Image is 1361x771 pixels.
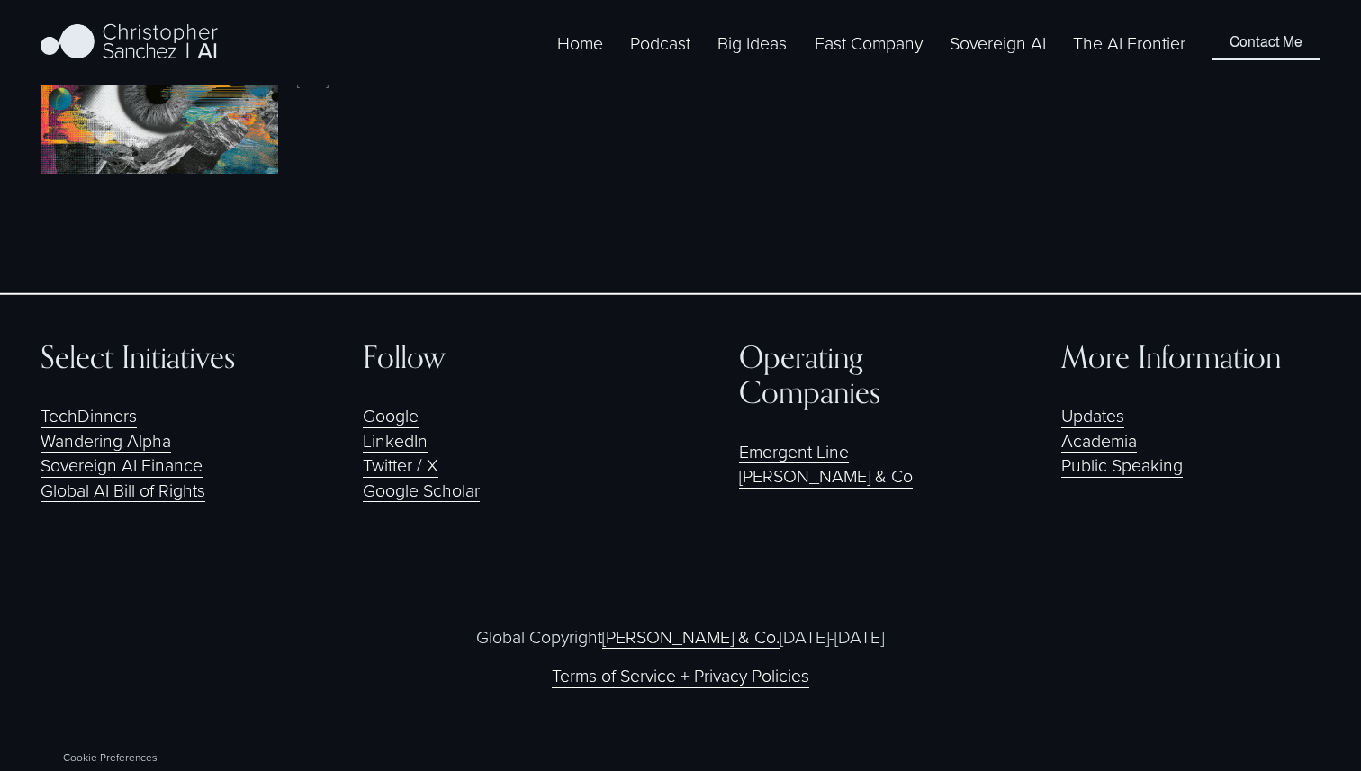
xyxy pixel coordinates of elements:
[363,428,428,453] a: LinkedIn
[54,743,167,771] section: Manage previously selected cookie options
[815,31,923,55] span: Fast Company
[41,478,205,502] a: Global AI Bill of Rights
[1061,453,1183,477] a: Public Speaking
[41,339,299,374] h4: Select Initiatives
[363,403,419,427] a: Google
[363,339,621,374] h4: Follow
[41,453,203,477] a: Sovereign AI Finance
[1073,29,1185,57] a: The AI Frontier
[1061,428,1137,453] a: Academia
[1212,26,1320,60] a: Contact Me
[557,29,603,57] a: Home
[363,624,997,649] p: Global Copyright [DATE]-[DATE]
[363,478,480,502] a: Google Scholar
[602,624,780,649] a: [PERSON_NAME] & Co.
[815,29,923,57] a: folder dropdown
[739,463,913,488] a: [PERSON_NAME] & Co
[950,29,1046,57] a: Sovereign AI
[717,31,787,55] span: Big Ideas
[1061,339,1320,374] h4: More Information
[552,663,809,687] a: Terms of Service + Privacy Policies
[41,21,218,66] img: Christopher Sanchez | AI
[41,15,296,174] a: The AI Frontier: The Accelerating AI Race (July 8-14, 2025)
[739,339,997,410] h4: Operating Companies
[41,403,137,427] a: TechDinners
[739,439,849,463] a: Emergent Line
[363,453,438,477] a: Twitter / X
[1061,403,1124,427] a: Updates
[63,749,158,765] button: Cookie Preferences
[630,29,690,57] a: Podcast
[717,29,787,57] a: folder dropdown
[41,428,171,453] a: Wandering Alpha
